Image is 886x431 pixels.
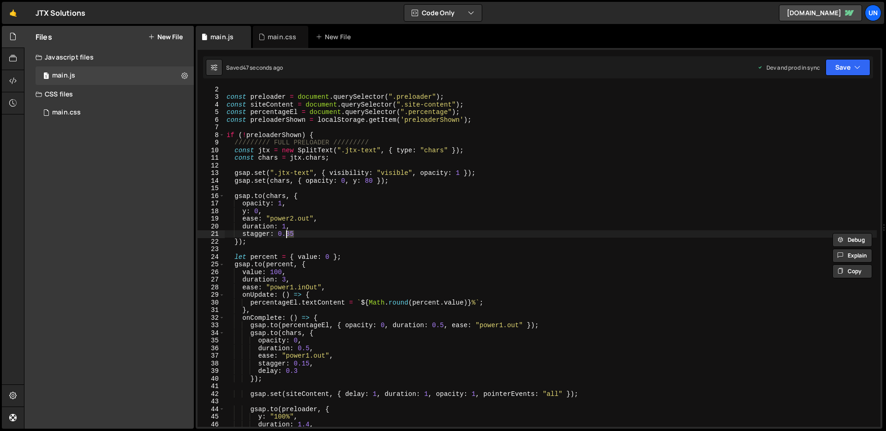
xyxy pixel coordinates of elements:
button: Save [826,59,870,76]
a: 🤙 [2,2,24,24]
div: 38 [198,360,225,368]
div: 8 [198,132,225,139]
div: Saved [226,64,283,72]
div: 6 [198,116,225,124]
div: 20 [198,223,225,231]
div: Javascript files [24,48,194,66]
div: 21 [198,230,225,238]
button: Copy [832,264,872,278]
div: main.js [52,72,75,80]
div: 41 [198,383,225,390]
span: 1 [43,73,49,80]
div: 33 [198,322,225,329]
div: 27 [198,276,225,284]
div: CSS files [24,85,194,103]
div: 19 [198,215,225,223]
div: 15 [198,185,225,192]
button: Debug [832,233,872,247]
div: 37 [198,352,225,360]
div: 9 [198,139,225,147]
div: 29 [198,291,225,299]
button: Code Only [404,5,482,21]
div: 16032/42936.css [36,103,194,122]
div: 43 [198,398,225,406]
div: 16 [198,192,225,200]
a: [DOMAIN_NAME] [779,5,862,21]
div: 39 [198,367,225,375]
div: 4 [198,101,225,109]
div: 11 [198,154,225,162]
div: 32 [198,314,225,322]
div: 42 [198,390,225,398]
div: 14 [198,177,225,185]
div: 47 seconds ago [243,64,283,72]
div: 30 [198,299,225,307]
div: 18 [198,208,225,215]
div: Dev and prod in sync [757,64,820,72]
div: 25 [198,261,225,269]
div: 36 [198,345,225,353]
div: 13 [198,169,225,177]
h2: Files [36,32,52,42]
button: Explain [832,249,872,263]
div: 3 [198,93,225,101]
div: 45 [198,413,225,421]
div: JTX Solutions [36,7,85,18]
div: 35 [198,337,225,345]
div: main.js [210,32,233,42]
div: 2 [198,86,225,94]
div: main.css [268,32,296,42]
div: 23 [198,245,225,253]
div: main.css [52,108,81,117]
a: Un [865,5,881,21]
div: 46 [198,421,225,429]
div: 12 [198,162,225,170]
div: 7 [198,124,225,132]
div: 24 [198,253,225,261]
div: 28 [198,284,225,292]
button: New File [148,33,183,41]
div: 34 [198,329,225,337]
div: 5 [198,108,225,116]
div: 40 [198,375,225,383]
div: New File [316,32,354,42]
div: 26 [198,269,225,276]
div: 44 [198,406,225,413]
div: 31 [198,306,225,314]
div: 22 [198,238,225,246]
div: 10 [198,147,225,155]
div: 17 [198,200,225,208]
div: 16032/42934.js [36,66,194,85]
